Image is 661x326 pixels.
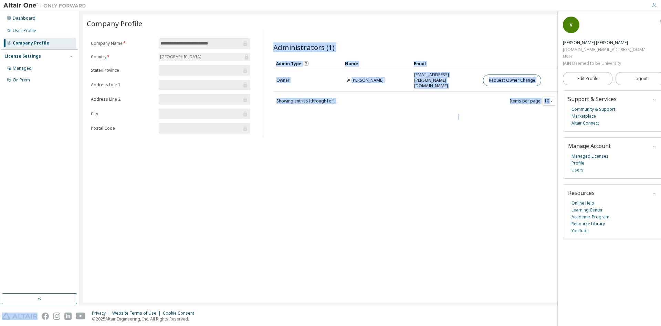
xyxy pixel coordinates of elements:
[276,61,302,67] span: Admin Type
[112,310,163,316] div: Website Terms of Use
[91,111,155,117] label: City
[568,95,617,103] span: Support & Services
[571,120,599,127] a: Altair Connect
[2,313,38,320] img: altair_logo.svg
[563,39,645,46] div: Venkata Aditya Nag Mannepalli
[563,46,645,53] div: [DOMAIN_NAME][EMAIL_ADDRESS][DOMAIN_NAME]
[571,167,584,174] a: Users
[577,76,598,81] span: Edit Profile
[53,313,60,320] img: instagram.svg
[91,126,155,131] label: Postal Code
[13,28,36,33] div: User Profile
[544,98,554,104] button: 10
[163,310,198,316] div: Cookie Consent
[4,53,41,59] div: License Settings
[568,189,595,197] span: Resources
[571,207,603,214] a: Learning Center
[571,106,615,113] a: Community & Support
[91,54,155,60] label: Country
[571,200,594,207] a: Online Help
[483,75,541,86] button: Request Owner Change
[92,316,198,322] p: © 2025 Altair Engineering, Inc. All Rights Reserved.
[345,58,408,69] div: Name
[571,160,584,167] a: Profile
[91,97,155,102] label: Address Line 2
[13,40,49,46] div: Company Profile
[563,60,645,67] div: JAIN Deemed to be University
[571,220,605,227] a: Resource Library
[64,313,72,320] img: linkedin.svg
[633,75,648,82] span: Logout
[414,72,477,89] span: [EMAIL_ADDRESS][PERSON_NAME][DOMAIN_NAME]
[510,97,555,106] span: Items per page
[159,53,250,61] div: [GEOGRAPHIC_DATA]
[13,16,35,21] div: Dashboard
[276,78,290,83] span: Owner
[563,53,645,60] div: User
[571,227,589,234] a: YouTube
[13,77,30,83] div: On Prem
[571,153,609,160] a: Managed Licenses
[91,82,155,88] label: Address Line 1
[352,78,384,83] span: [PERSON_NAME]
[273,42,335,52] span: Administrators (1)
[91,41,155,46] label: Company Name
[570,22,573,28] span: V
[13,66,32,71] div: Managed
[571,214,609,220] a: Academic Program
[76,313,86,320] img: youtube.svg
[159,53,202,61] div: [GEOGRAPHIC_DATA]
[91,68,155,73] label: State/Province
[92,310,112,316] div: Privacy
[87,19,142,28] span: Company Profile
[563,72,612,85] a: Edit Profile
[414,58,477,69] div: Email
[3,2,90,9] img: Altair One
[42,313,49,320] img: facebook.svg
[276,98,335,104] span: Showing entries 1 through 1 of 1
[571,113,596,120] a: Marketplace
[568,142,611,150] span: Manage Account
